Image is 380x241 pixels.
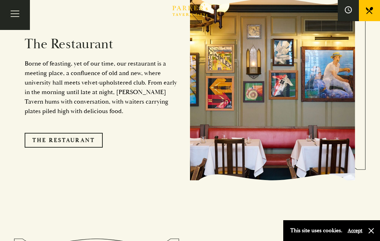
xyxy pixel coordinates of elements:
[25,133,103,148] a: The Restaurant
[25,59,179,116] p: Borne of feasting, yet of our time, our restaurant is a meeting place, a confluence of old and ne...
[348,227,362,234] button: Accept
[25,36,179,52] h2: The Restaurant
[368,227,375,234] button: Close and accept
[290,225,342,236] p: This site uses cookies.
